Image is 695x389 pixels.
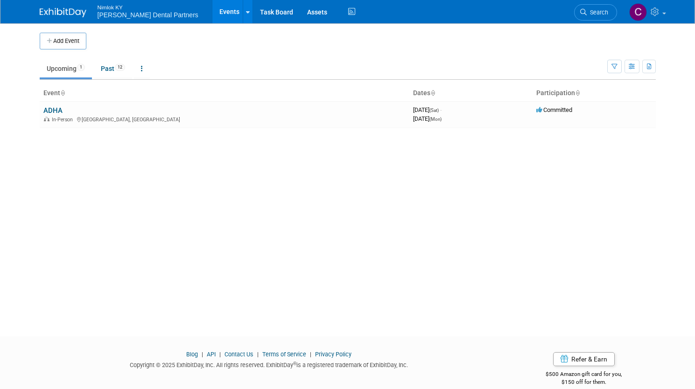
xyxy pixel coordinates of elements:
[553,352,615,366] a: Refer & Earn
[308,351,314,358] span: |
[98,2,198,12] span: Nimlok KY
[40,359,498,369] div: Copyright © 2025 ExhibitDay, Inc. All rights reserved. ExhibitDay is a registered trademark of Ex...
[430,89,435,97] a: Sort by Start Date
[413,106,442,113] span: [DATE]
[94,60,132,77] a: Past12
[262,351,306,358] a: Terms of Service
[60,89,65,97] a: Sort by Event Name
[225,351,253,358] a: Contact Us
[199,351,205,358] span: |
[536,106,572,113] span: Committed
[575,89,580,97] a: Sort by Participation Type
[574,4,617,21] a: Search
[429,108,439,113] span: (Sat)
[40,8,86,17] img: ExhibitDay
[43,115,406,123] div: [GEOGRAPHIC_DATA], [GEOGRAPHIC_DATA]
[533,85,656,101] th: Participation
[44,117,49,121] img: In-Person Event
[409,85,533,101] th: Dates
[293,361,296,366] sup: ®
[217,351,223,358] span: |
[98,11,198,19] span: [PERSON_NAME] Dental Partners
[186,351,198,358] a: Blog
[629,3,647,21] img: Cassidy Rutledge
[255,351,261,358] span: |
[52,117,76,123] span: In-Person
[413,115,442,122] span: [DATE]
[77,64,85,71] span: 1
[429,117,442,122] span: (Mon)
[587,9,608,16] span: Search
[512,364,656,386] div: $500 Amazon gift card for you,
[315,351,351,358] a: Privacy Policy
[512,378,656,386] div: $150 off for them.
[115,64,125,71] span: 12
[207,351,216,358] a: API
[40,33,86,49] button: Add Event
[40,60,92,77] a: Upcoming1
[43,106,63,115] a: ADHA
[440,106,442,113] span: -
[40,85,409,101] th: Event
